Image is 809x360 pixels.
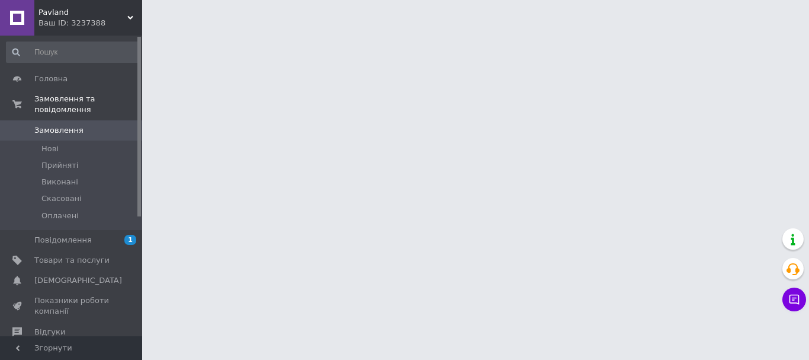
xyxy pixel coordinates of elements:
[782,288,806,311] button: Чат з покупцем
[34,295,110,317] span: Показники роботи компанії
[41,144,59,154] span: Нові
[34,94,142,115] span: Замовлення та повідомлення
[34,74,68,84] span: Головна
[38,18,142,28] div: Ваш ID: 3237388
[38,7,127,18] span: Pavland
[34,327,65,337] span: Відгуки
[34,235,92,246] span: Повідомлення
[41,211,79,221] span: Оплачені
[124,235,136,245] span: 1
[34,255,110,266] span: Товари та послуги
[6,42,140,63] input: Пошук
[41,160,78,171] span: Прийняті
[34,275,122,286] span: [DEMOGRAPHIC_DATA]
[34,125,84,136] span: Замовлення
[41,193,82,204] span: Скасовані
[41,177,78,187] span: Виконані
